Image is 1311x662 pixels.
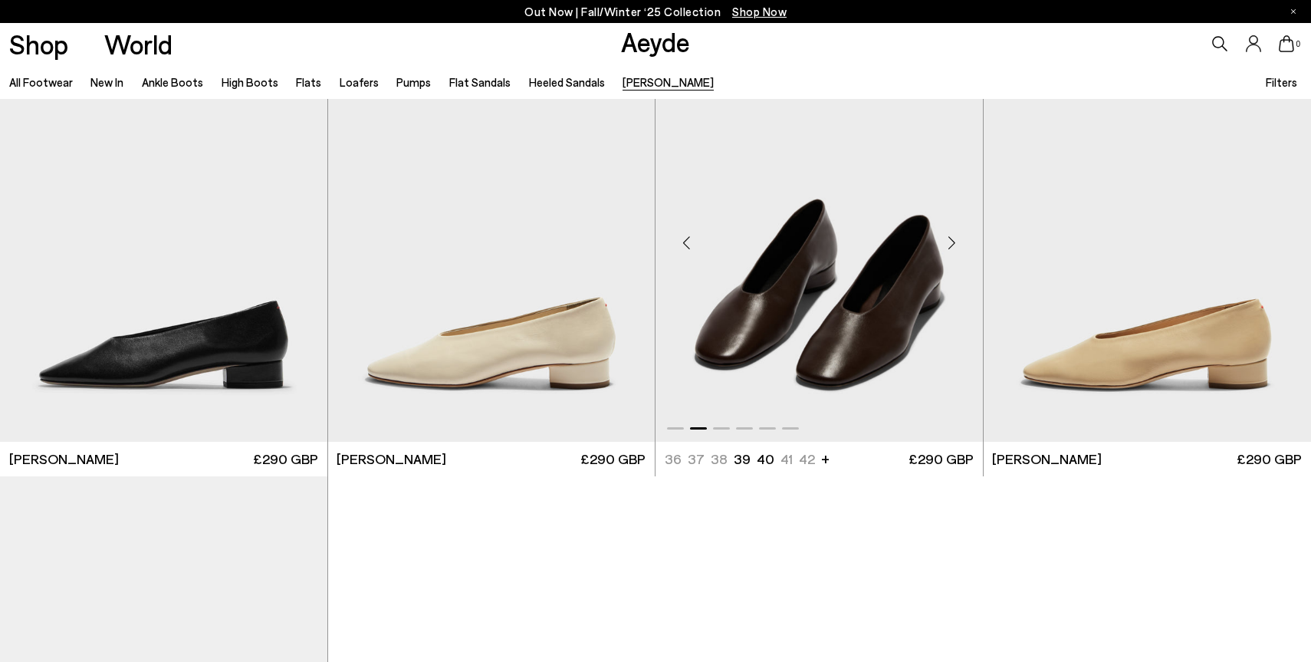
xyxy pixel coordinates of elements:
span: [PERSON_NAME] [9,450,119,469]
a: [PERSON_NAME] £290 GBP [328,442,655,476]
a: 0 [1279,35,1294,52]
div: Previous slide [663,219,709,265]
span: Navigate to /collections/new-in [732,5,787,18]
a: Pumps [396,75,431,89]
span: [PERSON_NAME] [992,450,1102,469]
span: Filters [1266,75,1297,89]
div: Next slide [929,219,975,265]
span: [PERSON_NAME] [337,450,446,469]
a: Loafers [340,75,379,89]
li: 39 [734,450,751,469]
li: + [821,448,830,469]
a: Next slide Previous slide [655,31,983,442]
ul: variant [665,450,810,469]
a: [PERSON_NAME] [623,75,714,89]
a: Heeled Sandals [529,75,605,89]
a: Flat Sandals [449,75,511,89]
img: Delia Low-Heeled Ballet Pumps [328,31,655,442]
span: £290 GBP [909,450,974,469]
div: 2 / 6 [655,31,983,442]
a: Aeyde [621,25,690,58]
a: Shop [9,31,68,58]
a: New In [90,75,123,89]
span: £290 GBP [580,450,646,469]
a: World [104,31,172,58]
a: 36 37 38 39 40 41 42 + £290 GBP [655,442,983,476]
a: Ankle Boots [142,75,203,89]
span: £290 GBP [253,450,318,469]
p: Out Now | Fall/Winter ‘25 Collection [524,2,787,21]
a: All Footwear [9,75,73,89]
li: 40 [757,450,774,469]
a: Flats [296,75,321,89]
span: £290 GBP [1237,450,1302,469]
span: 0 [1294,40,1302,48]
a: High Boots [222,75,278,89]
img: Delia Low-Heeled Ballet Pumps [655,31,983,442]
